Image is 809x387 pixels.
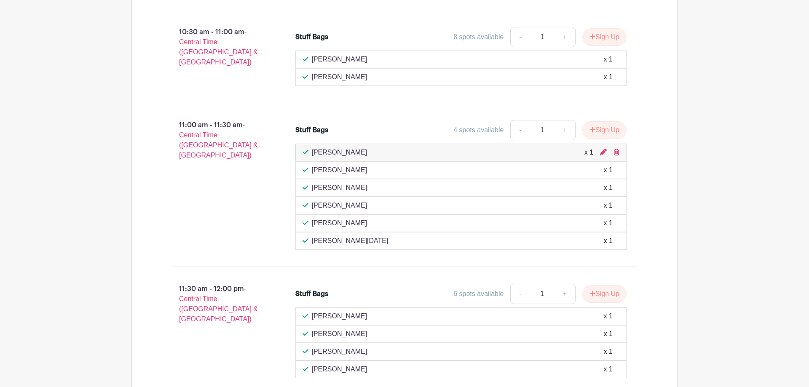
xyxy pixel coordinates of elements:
[453,32,504,42] div: 8 spots available
[312,147,367,157] p: [PERSON_NAME]
[604,236,613,246] div: x 1
[312,364,367,374] p: [PERSON_NAME]
[159,24,282,71] p: 10:30 am - 11:00 am
[510,120,530,140] a: -
[312,200,367,211] p: [PERSON_NAME]
[312,183,367,193] p: [PERSON_NAME]
[584,147,593,157] div: x 1
[312,72,367,82] p: [PERSON_NAME]
[312,236,388,246] p: [PERSON_NAME][DATE]
[555,120,576,140] a: +
[453,125,504,135] div: 4 spots available
[312,347,367,357] p: [PERSON_NAME]
[312,218,367,228] p: [PERSON_NAME]
[582,28,627,46] button: Sign Up
[604,183,613,193] div: x 1
[312,165,367,175] p: [PERSON_NAME]
[604,218,613,228] div: x 1
[295,289,328,299] div: Stuff Bags
[604,364,613,374] div: x 1
[604,165,613,175] div: x 1
[555,27,576,47] a: +
[604,329,613,339] div: x 1
[312,329,367,339] p: [PERSON_NAME]
[453,289,504,299] div: 6 spots available
[179,28,258,66] span: - Central Time ([GEOGRAPHIC_DATA] & [GEOGRAPHIC_DATA])
[159,117,282,164] p: 11:00 am - 11:30 am
[159,280,282,328] p: 11:30 am - 12:00 pm
[604,311,613,321] div: x 1
[604,72,613,82] div: x 1
[604,54,613,64] div: x 1
[582,121,627,139] button: Sign Up
[510,284,530,304] a: -
[312,54,367,64] p: [PERSON_NAME]
[582,285,627,303] button: Sign Up
[555,284,576,304] a: +
[312,311,367,321] p: [PERSON_NAME]
[295,32,328,42] div: Stuff Bags
[510,27,530,47] a: -
[604,200,613,211] div: x 1
[179,121,258,159] span: - Central Time ([GEOGRAPHIC_DATA] & [GEOGRAPHIC_DATA])
[604,347,613,357] div: x 1
[179,285,258,323] span: - Central Time ([GEOGRAPHIC_DATA] & [GEOGRAPHIC_DATA])
[295,125,328,135] div: Stuff Bags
